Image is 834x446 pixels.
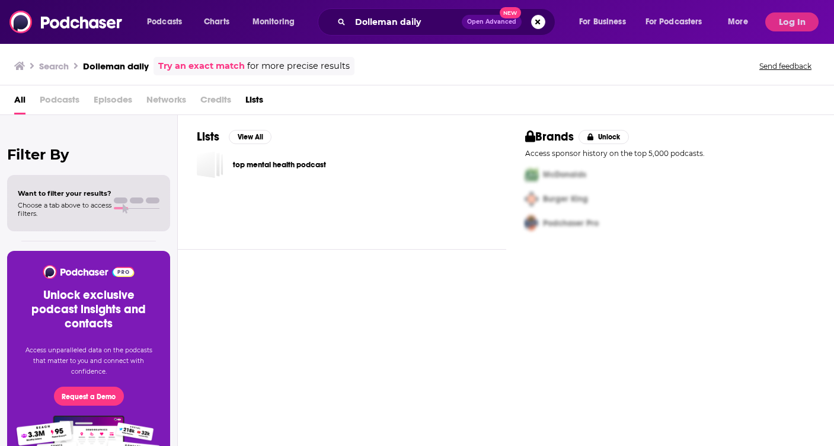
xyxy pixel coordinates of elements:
span: More [728,14,748,30]
button: open menu [720,12,763,31]
a: ListsView All [197,129,271,144]
img: Third Pro Logo [520,211,543,235]
span: Charts [204,14,229,30]
span: Podcasts [40,90,79,114]
span: For Podcasters [646,14,702,30]
a: Try an exact match [158,59,245,73]
a: top mental health podcast [197,151,223,178]
h2: Filter By [7,146,170,163]
span: Podcasts [147,14,182,30]
a: top mental health podcast [233,158,326,171]
h3: Dolleman daily [83,60,149,72]
button: View All [229,130,271,144]
img: Podchaser - Follow, Share and Rate Podcasts [42,265,135,279]
h2: Lists [197,129,219,144]
span: For Business [579,14,626,30]
img: First Pro Logo [520,163,543,187]
button: Request a Demo [54,387,124,406]
span: Monitoring [253,14,295,30]
span: Podchaser Pro [543,218,599,228]
span: New [500,7,521,18]
img: Podchaser - Follow, Share and Rate Podcasts [9,11,123,33]
button: open menu [244,12,310,31]
span: Episodes [94,90,132,114]
h2: Brands [525,129,574,144]
span: Choose a tab above to access filters. [18,201,111,218]
span: Want to filter your results? [18,189,111,197]
a: Charts [196,12,237,31]
div: Search podcasts, credits, & more... [329,8,567,36]
p: Access sponsor history on the top 5,000 podcasts. [525,149,816,158]
button: Log In [765,12,819,31]
span: for more precise results [247,59,350,73]
button: open menu [571,12,641,31]
button: open menu [638,12,720,31]
span: Networks [146,90,186,114]
button: Send feedback [756,61,815,71]
h3: Search [39,60,69,72]
p: Access unparalleled data on the podcasts that matter to you and connect with confidence. [21,345,156,377]
span: Open Advanced [467,19,516,25]
a: Lists [245,90,263,114]
span: McDonalds [543,170,586,180]
a: All [14,90,25,114]
span: Credits [200,90,231,114]
h3: Unlock exclusive podcast insights and contacts [21,288,156,331]
button: Open AdvancedNew [462,15,522,29]
input: Search podcasts, credits, & more... [350,12,462,31]
button: Unlock [579,130,629,144]
button: open menu [139,12,197,31]
span: Burger King [543,194,588,204]
img: Second Pro Logo [520,187,543,211]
